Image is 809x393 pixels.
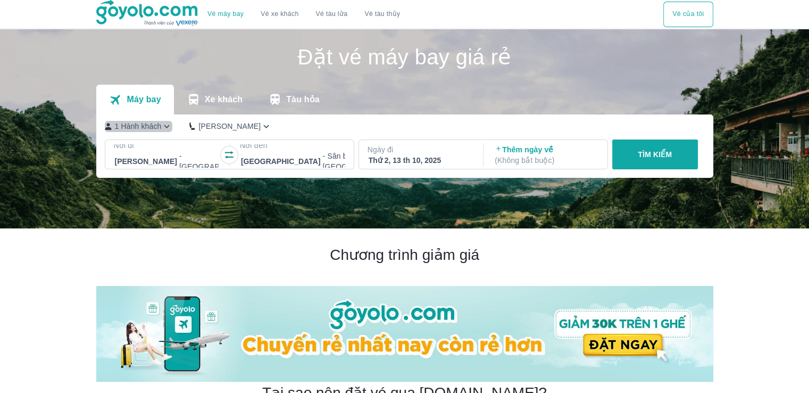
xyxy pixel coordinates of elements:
[205,94,243,105] p: Xe khách
[114,140,219,151] p: Nơi đi
[368,144,473,155] p: Ngày đi
[105,121,173,132] button: 1 Hành khách
[96,85,332,114] div: transportation tabs
[323,151,402,172] p: - Sân bay [GEOGRAPHIC_DATA]
[189,121,272,132] button: [PERSON_NAME]
[356,2,408,27] button: Vé tàu thủy
[261,10,298,18] a: Vé xe khách
[286,94,320,105] p: Tàu hỏa
[307,2,356,27] a: Vé tàu lửa
[207,10,244,18] a: Vé máy bay
[115,121,162,132] p: 1 Hành khách
[495,155,598,166] p: ( Không bắt buộc )
[198,121,261,132] p: [PERSON_NAME]
[96,245,713,265] h2: Chương trình giảm giá
[96,46,713,68] h1: Đặt vé máy bay giá rẻ
[663,2,713,27] button: Vé của tôi
[369,155,472,166] div: Thứ 2, 13 th 10, 2025
[179,151,258,172] p: - [GEOGRAPHIC_DATA]
[663,2,713,27] div: choose transportation mode
[199,2,408,27] div: choose transportation mode
[240,140,345,151] p: Nơi đến
[495,144,598,166] p: Thêm ngày về
[127,94,161,105] p: Máy bay
[96,286,713,382] img: banner-home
